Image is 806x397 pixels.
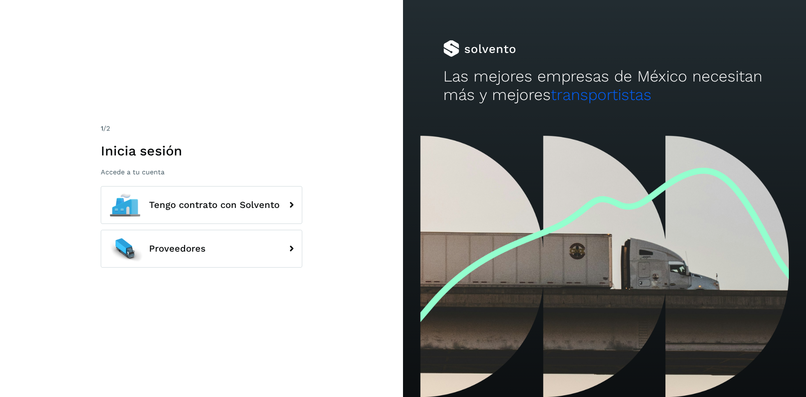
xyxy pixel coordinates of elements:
[149,200,280,210] span: Tengo contrato con Solvento
[101,143,302,159] h1: Inicia sesión
[551,86,652,104] span: transportistas
[101,124,302,134] div: /2
[149,244,206,254] span: Proveedores
[101,124,103,132] span: 1
[101,168,302,176] p: Accede a tu cuenta
[443,67,766,105] h2: Las mejores empresas de México necesitan más y mejores
[101,186,302,224] button: Tengo contrato con Solvento
[101,230,302,268] button: Proveedores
